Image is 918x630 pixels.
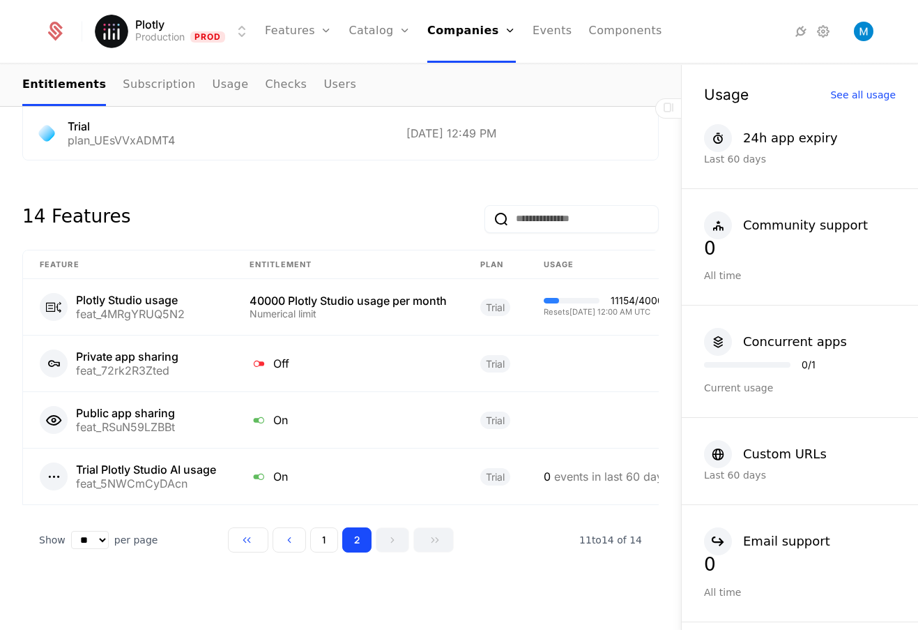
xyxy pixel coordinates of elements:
div: See all usage [830,90,896,100]
div: All time [704,585,896,599]
img: Matthew Brown [854,22,873,41]
th: Entitlement [233,250,464,280]
button: Open user button [854,22,873,41]
span: events in last 60 days [554,470,668,483]
div: 14 Features [22,205,130,233]
div: feat_RSuN59LZBBt [76,421,175,433]
div: 0 [544,468,670,485]
button: Go to page 1 [310,527,338,553]
div: Usage [704,87,749,102]
span: Trial [480,355,510,373]
div: feat_5NWCmCyDAcn [76,478,216,489]
div: [DATE] 12:49 PM [406,128,641,139]
div: 24h app expiry [743,128,838,148]
div: Community support [743,216,868,235]
button: 24h app expiry [704,124,838,152]
div: 0 [704,555,896,573]
div: 40000 Plotly Studio usage per month [250,295,447,306]
span: 11 to 14 of [579,534,629,546]
th: Feature [23,250,233,280]
button: Concurrent apps [704,328,847,356]
div: 11154 / 40000 [611,296,670,306]
div: feat_72rk2R3Zted [76,365,178,376]
div: All time [704,269,896,283]
div: 0 / 1 [802,360,816,370]
a: Entitlements [22,65,106,106]
button: Go to last page [413,527,454,553]
div: Current usage [704,381,896,395]
button: Go to first page [228,527,268,553]
div: Trial [68,121,175,132]
span: 14 [579,534,642,546]
div: Plotly Studio usage [76,294,185,306]
div: Table pagination [22,527,659,553]
span: Trial [480,412,510,429]
ul: Choose Sub Page [22,65,356,106]
div: 0 [704,239,896,257]
button: Select environment [99,16,251,47]
th: plan [464,250,527,280]
a: Users [323,65,356,106]
button: Email support [704,527,830,555]
div: On [250,467,447,486]
div: Last 60 days [704,468,896,482]
a: Checks [265,65,307,106]
span: Trial [480,299,510,316]
div: Page navigation [228,527,454,553]
div: Off [250,354,447,373]
button: Community support [704,211,868,239]
div: On [250,411,447,429]
div: Production [135,30,185,44]
img: Plotly [95,15,128,48]
div: Last 60 days [704,152,896,166]
a: Usage [213,65,249,106]
button: Go to next page [376,527,409,553]
span: Show [39,533,66,547]
span: Plotly [135,19,165,30]
div: Concurrent apps [743,332,847,352]
a: Settings [815,23,832,40]
select: Select page size [71,531,109,549]
button: Custom URLs [704,440,827,468]
span: per page [114,533,158,547]
div: Public app sharing [76,407,175,419]
span: Trial [480,468,510,486]
div: feat_4MRgYRUQ5N2 [76,308,185,320]
nav: Main [22,65,659,106]
div: Email support [743,532,830,551]
div: plan_UEsVVxADMT4 [68,135,175,146]
div: Numerical limit [250,309,447,319]
a: Integrations [793,23,809,40]
button: Go to previous page [273,527,306,553]
div: Custom URLs [743,444,827,464]
span: Prod [190,31,226,43]
th: Usage [527,250,687,280]
a: Subscription [123,65,195,106]
div: Private app sharing [76,351,178,362]
div: Trial Plotly Studio AI usage [76,464,216,475]
div: Resets [DATE] 12:00 AM UTC [544,308,670,316]
button: Go to page 2 [342,527,372,553]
